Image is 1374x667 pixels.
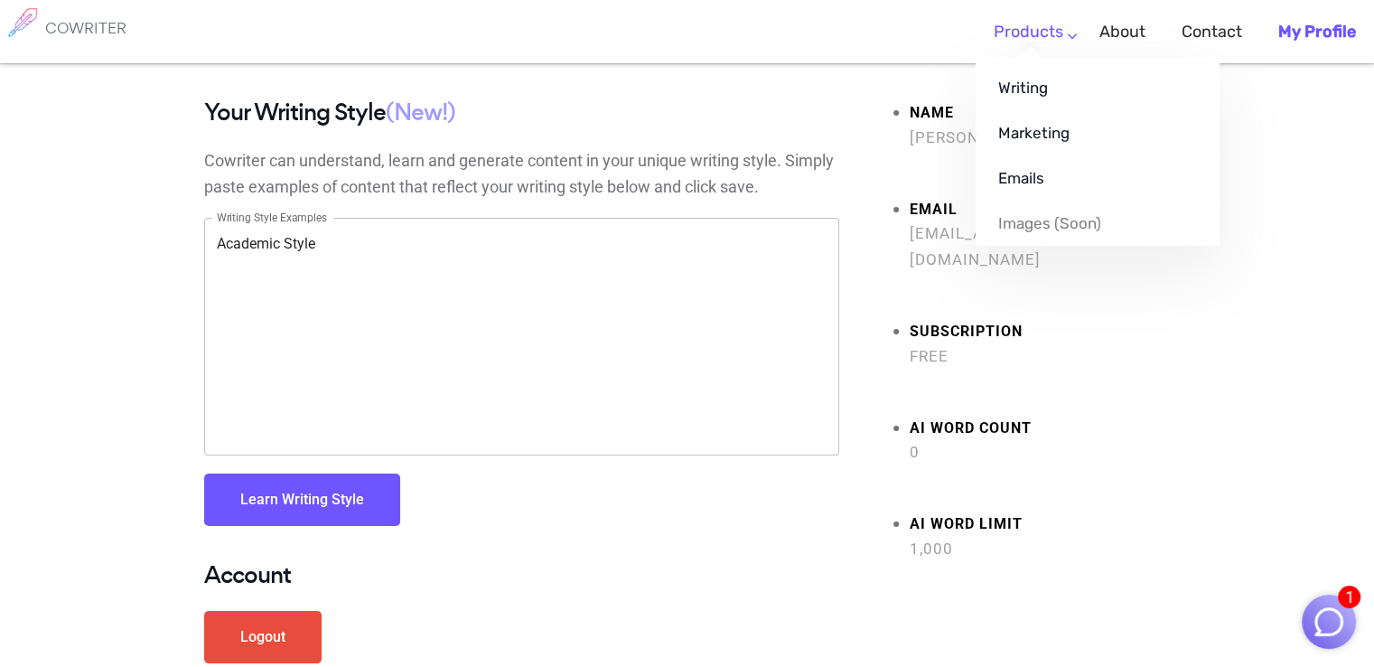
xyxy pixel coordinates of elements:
span: 1 [1338,586,1360,608]
span: 0 [910,439,1171,465]
textarea: Academic Style [217,233,827,441]
a: Emails [976,155,1220,201]
span: 1,000 [910,536,1171,562]
button: 1 [1302,595,1356,649]
span: [EMAIL_ADDRESS][DOMAIN_NAME] [910,221,1171,273]
span: (New!) [386,96,455,128]
strong: AI Word limit [910,512,1171,538]
a: Marketing [976,110,1220,155]
a: Logout [204,611,322,663]
strong: Name [910,100,1171,127]
button: Learn Writing Style [204,474,400,526]
strong: AI Word count [910,416,1171,442]
strong: Subscription [910,319,1171,345]
span: Free [910,343,1171,370]
p: Cowriter can understand, learn and generate content in your unique writing style. Simply paste ex... [204,148,839,201]
h4: Account [204,562,839,588]
h4: Your Writing Style [204,99,839,126]
a: Writing [976,65,1220,110]
strong: Email [910,197,1171,223]
label: Writing Style Examples [217,210,327,225]
span: [PERSON_NAME] [910,125,1171,151]
img: Close chat [1312,605,1346,639]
